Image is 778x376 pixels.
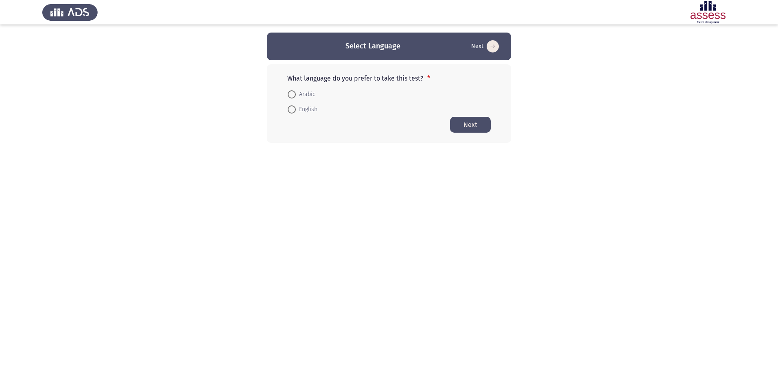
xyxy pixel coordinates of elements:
button: Start assessment [469,40,501,53]
img: Assessment logo of ASSESS Focus 4 Module Assessment (EN/AR) (Advanced - IB) [680,1,736,24]
h3: Select Language [345,41,400,51]
img: Assess Talent Management logo [42,1,98,24]
p: What language do you prefer to take this test? [287,74,491,82]
span: English [296,105,317,114]
span: Arabic [296,90,315,99]
button: Start assessment [450,117,491,133]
